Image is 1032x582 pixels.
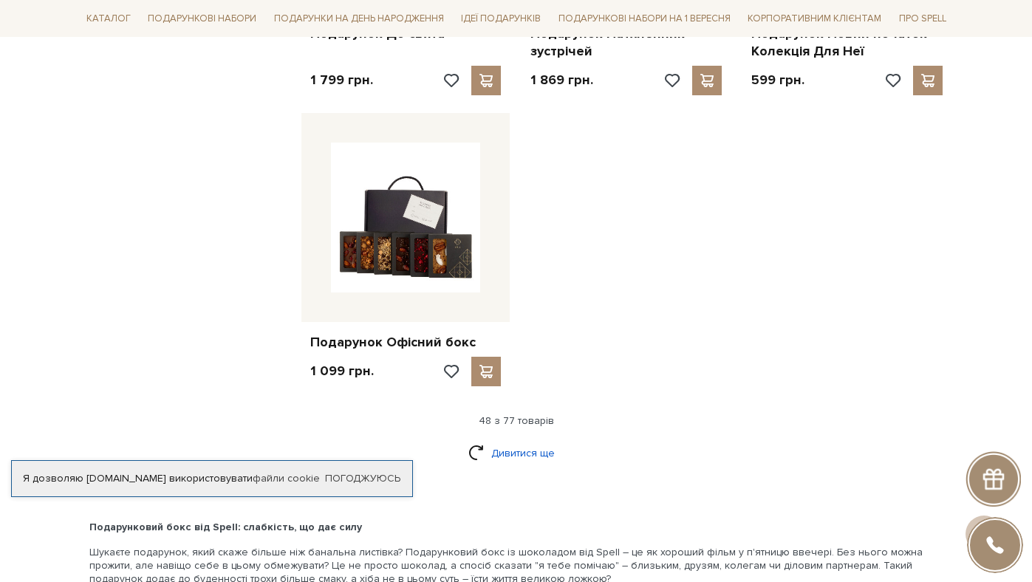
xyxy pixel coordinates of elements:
a: Подарункові набори на 1 Вересня [553,6,737,31]
span: Подарунки на День народження [268,7,450,30]
span: Подарункові набори [142,7,262,30]
b: Подарунковий бокс від Spell: слабкість, що дає силу [89,521,362,533]
a: Дивитися ще [468,440,564,466]
a: Подарунок Офісний бокс [310,334,502,351]
a: Корпоративним клієнтам [742,6,887,31]
a: Погоджуюсь [325,472,400,485]
p: 1 099 грн. [310,363,374,380]
p: 599 грн. [751,72,804,89]
p: 1 869 грн. [530,72,593,89]
div: 48 з 77 товарів [75,414,958,428]
div: Я дозволяю [DOMAIN_NAME] використовувати [12,472,412,485]
span: Ідеї подарунків [455,7,547,30]
a: Подарунок Натхненник зустрічей [530,25,722,60]
a: Подарунок Новий початок - Колекція Для Неї [751,25,943,60]
p: 1 799 грн. [310,72,373,89]
span: Про Spell [893,7,952,30]
span: Каталог [81,7,137,30]
a: файли cookie [253,472,320,485]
